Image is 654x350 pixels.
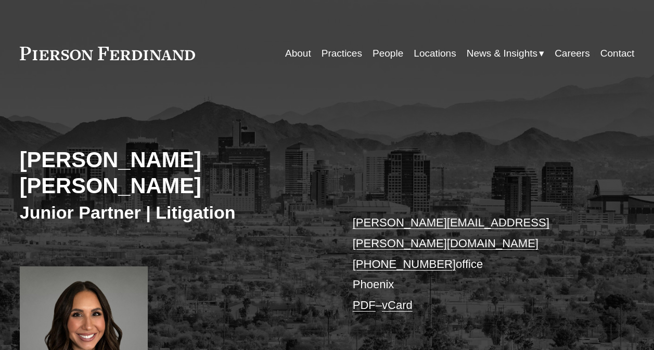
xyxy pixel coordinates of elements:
a: [PERSON_NAME][EMAIL_ADDRESS][PERSON_NAME][DOMAIN_NAME] [353,216,549,250]
a: Careers [555,44,590,63]
a: folder dropdown [467,44,544,63]
p: office Phoenix – [353,212,609,315]
a: vCard [382,299,413,312]
h2: [PERSON_NAME] [PERSON_NAME] [20,147,327,199]
a: About [285,44,311,63]
a: Locations [414,44,456,63]
span: News & Insights [467,45,537,62]
a: Contact [600,44,634,63]
a: People [373,44,403,63]
a: Practices [322,44,362,63]
a: PDF [353,299,376,312]
h3: Junior Partner | Litigation [20,201,327,223]
a: [PHONE_NUMBER] [353,258,456,271]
